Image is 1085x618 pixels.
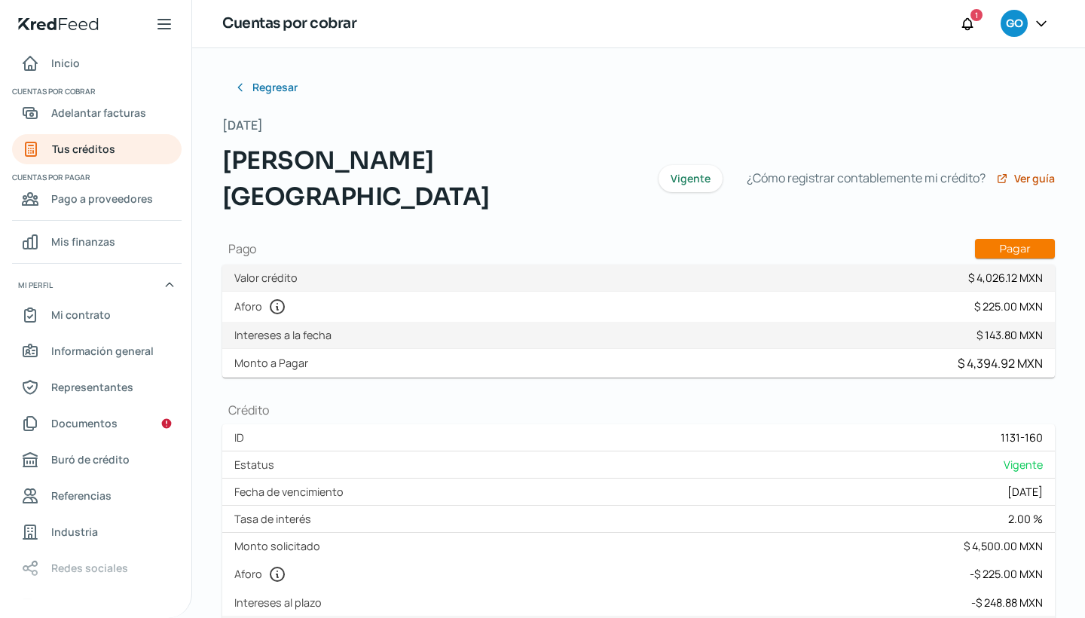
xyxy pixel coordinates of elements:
label: Estatus [234,457,280,472]
span: Tus créditos [52,139,115,158]
div: $ 143.80 MXN [976,328,1043,342]
div: [DATE] [1007,485,1043,499]
a: Redes sociales [12,553,182,583]
span: Colateral [51,595,98,613]
div: 2.00 % [1008,512,1043,526]
span: Pago a proveedores [51,189,153,208]
label: Monto a Pagar [234,356,314,370]
button: Pagar [975,239,1055,259]
span: Cuentas por pagar [12,170,179,184]
a: Buró de crédito [12,445,182,475]
a: Mis finanzas [12,227,182,257]
div: $ 4,500.00 MXN [964,539,1043,553]
span: Referencias [51,486,112,505]
span: GO [1006,15,1022,33]
span: Mis finanzas [51,232,115,251]
a: Pago a proveedores [12,184,182,214]
a: Ver guía [996,173,1055,185]
a: Tus créditos [12,134,182,164]
button: Regresar [222,72,310,102]
span: Ver guía [1014,173,1055,184]
span: ¿Cómo registrar contablemente mi crédito? [747,167,986,189]
a: Industria [12,517,182,547]
span: Redes sociales [51,558,128,577]
div: $ 225.00 MXN [974,299,1043,314]
span: Vigente [1004,457,1043,472]
label: Tasa de interés [234,512,317,526]
h1: Cuentas por cobrar [222,13,356,35]
span: Inicio [51,54,80,72]
label: ID [234,430,250,445]
div: $ 4,394.92 MXN [958,355,1043,372]
label: Intereses a la fecha [234,328,338,342]
span: Buró de crédito [51,450,130,469]
span: Adelantar facturas [51,103,146,122]
span: Industria [51,522,98,541]
label: Fecha de vencimiento [234,485,350,499]
span: Mi contrato [51,305,111,324]
span: [DATE] [222,115,263,136]
div: - $ 248.88 MXN [971,595,1043,610]
span: Mi perfil [18,278,53,292]
span: Información general [51,341,154,360]
h1: Crédito [222,402,1055,418]
span: 1 [975,8,978,22]
span: Documentos [51,414,118,433]
div: - $ 225.00 MXN [970,567,1043,581]
span: Regresar [252,82,298,93]
span: Cuentas por cobrar [12,84,179,98]
label: Aforo [234,565,292,583]
a: Mi contrato [12,300,182,330]
a: Información general [12,336,182,366]
label: Intereses al plazo [234,595,328,610]
a: Documentos [12,408,182,439]
span: Vigente [671,173,711,184]
div: $ 4,026.12 MXN [968,271,1043,285]
span: [PERSON_NAME] [GEOGRAPHIC_DATA] [222,142,640,215]
a: Adelantar facturas [12,98,182,128]
div: 1131-160 [1001,430,1043,445]
label: Monto solicitado [234,539,326,553]
label: Valor crédito [234,271,304,285]
h1: Pago [222,239,1055,259]
a: Referencias [12,481,182,511]
span: Representantes [51,378,133,396]
a: Representantes [12,372,182,402]
a: Inicio [12,48,182,78]
label: Aforo [234,298,292,316]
